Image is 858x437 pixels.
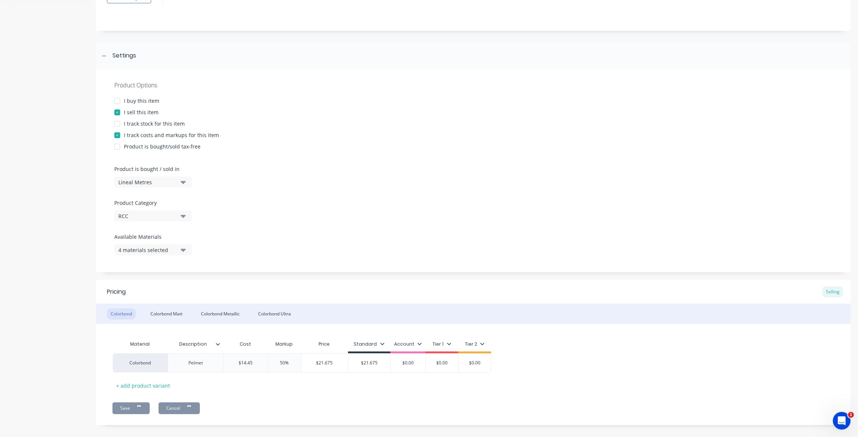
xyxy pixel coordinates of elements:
div: Colorbond Metallic [197,308,243,319]
label: Product is bought / sold in [114,165,188,173]
label: Available Materials [114,233,192,241]
div: I track costs and markups for this item [124,131,219,139]
div: Colorbond [107,308,136,319]
div: RCC [118,212,177,220]
div: Markup [268,337,301,352]
div: Product is bought/sold tax-free [124,143,201,150]
div: Pelmet [177,358,214,368]
div: 4 materials selected [118,246,177,254]
div: Settings [112,51,136,60]
iframe: Intercom live chat [833,412,851,430]
div: Price [301,337,348,352]
div: $21.675 [301,354,348,372]
div: $14.45 [223,354,268,372]
div: Lineal Metres [118,178,177,186]
div: Cost [223,337,268,352]
div: $21.675 [348,354,390,372]
div: $0.00 [390,354,427,372]
div: Colorbond Ultra [254,308,295,319]
div: + add product variant [112,380,174,391]
span: 1 [848,412,854,418]
div: Tier 2 [465,341,484,347]
div: Material [112,337,168,352]
div: Account [394,341,422,347]
div: Colorbond Matt [147,308,186,319]
div: Description [168,335,219,353]
button: RCC [114,210,192,221]
div: Description [168,337,223,352]
button: Save [112,402,150,414]
div: ColorbondPelmet$14.4550%$21.675$21.675$0.00$0.00$0.00 [112,353,491,373]
div: $0.00 [424,354,461,372]
label: Product Category [114,199,188,207]
button: 4 materials selected [114,244,192,255]
div: I track stock for this item [124,120,185,127]
div: Pricing [107,287,126,296]
div: $0.00 [456,354,493,372]
button: Cancel [159,402,200,414]
div: 50% [266,354,303,372]
div: Product Options [114,81,832,90]
button: Lineal Metres [114,176,192,188]
div: Standard [354,341,385,347]
div: Tier 1 [433,341,451,347]
div: I buy this item [124,97,159,105]
div: Colorbond [112,353,168,373]
div: I sell this item [124,108,159,116]
div: Selling [822,286,843,297]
